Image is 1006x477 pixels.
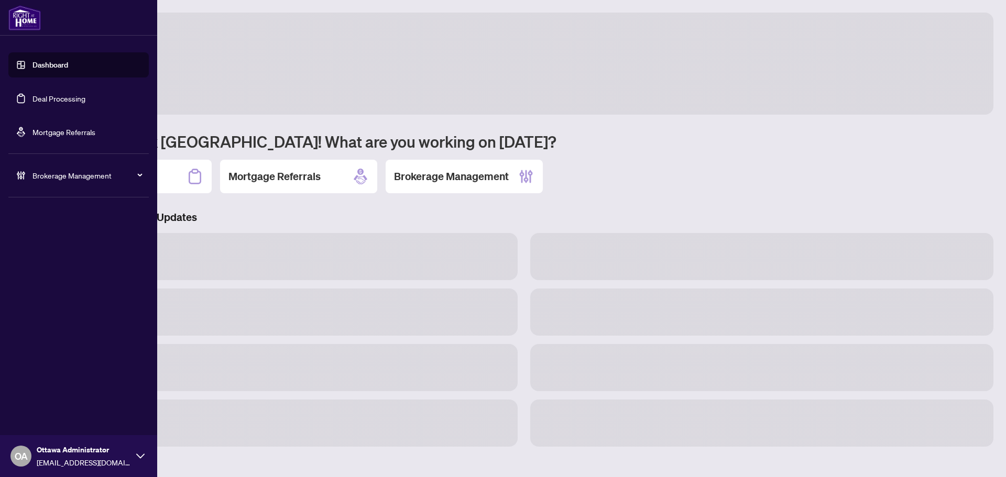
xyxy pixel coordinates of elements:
h2: Mortgage Referrals [228,169,321,184]
h1: Welcome back [GEOGRAPHIC_DATA]! What are you working on [DATE]? [54,131,993,151]
span: Ottawa Administrator [37,444,131,456]
span: [EMAIL_ADDRESS][DOMAIN_NAME] [37,457,131,468]
h2: Brokerage Management [394,169,509,184]
img: logo [8,5,41,30]
span: OA [15,449,28,463]
h3: Brokerage & Industry Updates [54,210,993,225]
a: Dashboard [32,60,68,70]
a: Mortgage Referrals [32,127,95,137]
span: Brokerage Management [32,170,141,181]
a: Deal Processing [32,94,85,103]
